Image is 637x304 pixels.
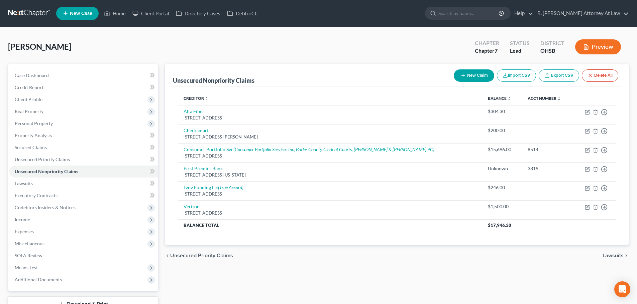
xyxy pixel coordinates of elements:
span: New Case [70,11,92,16]
span: Unsecured Nonpriority Claims [15,169,78,174]
span: Miscellaneous [15,241,44,246]
a: Creditor unfold_more [184,96,209,101]
a: Directory Cases [173,7,224,19]
a: Acct Number unfold_more [528,96,561,101]
a: Lvnv Funding Llc(True Accord) [184,185,243,190]
a: First Premier Bank [184,166,223,171]
div: $15,696.00 [488,146,517,153]
div: [STREET_ADDRESS][PERSON_NAME] [184,134,477,140]
th: Balance Total [178,219,483,231]
i: chevron_left [165,253,170,258]
div: Open Intercom Messenger [614,281,630,297]
button: New Claim [454,69,494,82]
div: OHSB [540,47,564,55]
i: (Consumer Portfolio Services Inc, Butler County Clerk of Courts, [PERSON_NAME] & [PERSON_NAME] PC) [233,146,434,152]
span: Lawsuits [15,181,33,186]
span: Additional Documents [15,277,62,282]
span: 7 [495,47,498,54]
a: Export CSV [539,69,579,82]
a: SOFA Review [9,250,158,262]
span: Lawsuits [603,253,624,258]
button: Lawsuits chevron_right [603,253,629,258]
a: Help [511,7,533,19]
div: Status [510,39,530,47]
div: [STREET_ADDRESS][US_STATE] [184,172,477,178]
span: Property Analysis [15,132,52,138]
button: Import CSV [497,69,536,82]
a: Checksmart [184,127,209,133]
div: Lead [510,47,530,55]
a: Verizon [184,204,200,209]
span: Unsecured Priority Claims [170,253,233,258]
div: District [540,39,564,47]
span: Expenses [15,229,34,234]
button: Delete All [582,69,618,82]
div: $200.00 [488,127,517,134]
div: 3819 [528,165,568,172]
span: Unsecured Priority Claims [15,157,70,162]
a: R. [PERSON_NAME] Attorney At Law [534,7,629,19]
div: [STREET_ADDRESS] [184,115,477,121]
a: Alta Fiber [184,108,204,114]
i: (True Accord) [218,185,243,190]
a: Property Analysis [9,129,158,141]
div: [STREET_ADDRESS] [184,210,477,216]
a: Executory Contracts [9,190,158,202]
div: [STREET_ADDRESS] [184,153,477,159]
input: Search by name... [438,7,500,19]
span: Real Property [15,108,43,114]
a: Lawsuits [9,178,158,190]
a: DebtorCC [224,7,261,19]
div: [STREET_ADDRESS] [184,191,477,197]
i: unfold_more [557,97,561,101]
span: Executory Contracts [15,193,58,198]
div: Chapter [475,47,499,55]
div: $304.30 [488,108,517,115]
div: $1,500.00 [488,203,517,210]
span: $17,946.30 [488,223,511,228]
div: Unknown [488,165,517,172]
a: Home [101,7,129,19]
i: unfold_more [205,97,209,101]
a: Credit Report [9,81,158,93]
a: Client Portal [129,7,173,19]
span: Case Dashboard [15,72,49,78]
span: Means Test [15,265,38,270]
button: chevron_left Unsecured Priority Claims [165,253,233,258]
div: 8514 [528,146,568,153]
a: Case Dashboard [9,69,158,81]
a: Consumer Portfolio Svc(Consumer Portfolio Services Inc, Butler County Clerk of Courts, [PERSON_NA... [184,146,434,152]
a: Secured Claims [9,141,158,154]
i: chevron_right [624,253,629,258]
span: [PERSON_NAME] [8,42,71,51]
span: Credit Report [15,84,43,90]
div: $246.00 [488,184,517,191]
span: Codebtors Insiders & Notices [15,205,76,210]
span: Secured Claims [15,144,47,150]
a: Unsecured Nonpriority Claims [9,166,158,178]
div: Unsecured Nonpriority Claims [173,76,254,84]
span: SOFA Review [15,253,42,258]
button: Preview [575,39,621,54]
i: unfold_more [507,97,511,101]
div: Chapter [475,39,499,47]
a: Unsecured Priority Claims [9,154,158,166]
span: Client Profile [15,96,42,102]
a: Balance unfold_more [488,96,511,101]
span: Personal Property [15,120,53,126]
span: Income [15,217,30,222]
